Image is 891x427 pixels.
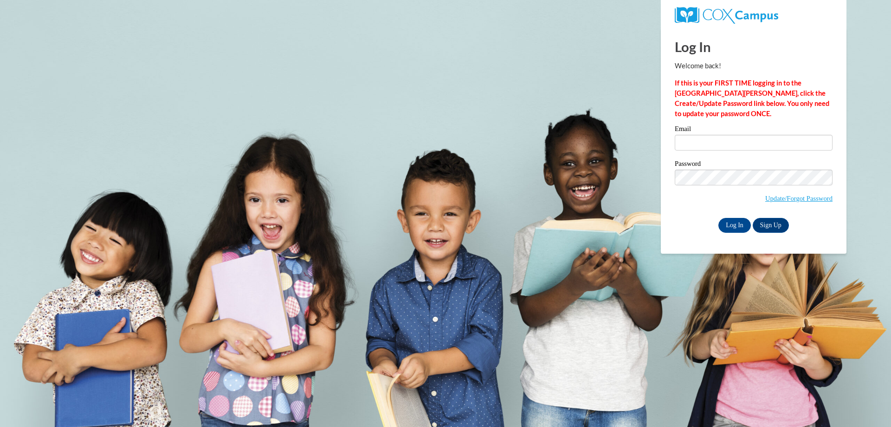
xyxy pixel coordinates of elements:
[675,125,833,135] label: Email
[675,11,778,19] a: COX Campus
[718,218,751,233] input: Log In
[675,61,833,71] p: Welcome back!
[753,218,789,233] a: Sign Up
[675,7,778,24] img: COX Campus
[765,195,833,202] a: Update/Forgot Password
[675,79,829,118] strong: If this is your FIRST TIME logging in to the [GEOGRAPHIC_DATA][PERSON_NAME], click the Create/Upd...
[675,37,833,56] h1: Log In
[675,160,833,170] label: Password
